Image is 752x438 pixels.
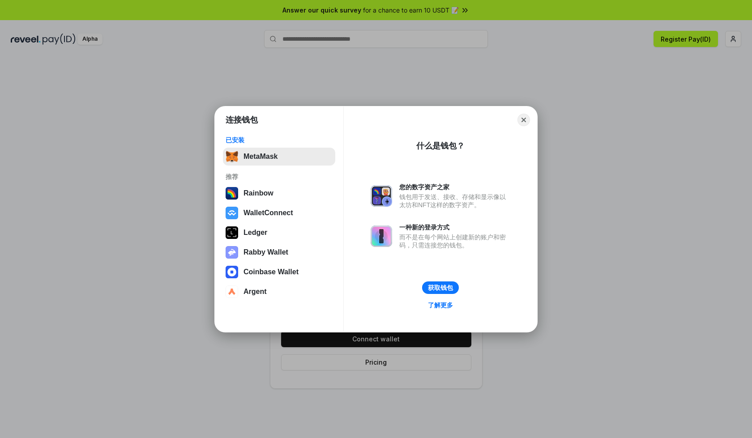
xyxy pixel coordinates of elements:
[223,148,335,166] button: MetaMask
[399,183,510,191] div: 您的数字资产之家
[226,246,238,259] img: svg+xml,%3Csvg%20xmlns%3D%22http%3A%2F%2Fwww.w3.org%2F2000%2Fsvg%22%20fill%3D%22none%22%20viewBox...
[226,115,258,125] h1: 连接钱包
[223,224,335,242] button: Ledger
[226,136,333,144] div: 已安装
[428,301,453,309] div: 了解更多
[517,114,530,126] button: Close
[226,173,333,181] div: 推荐
[226,150,238,163] img: svg+xml,%3Csvg%20fill%3D%22none%22%20height%3D%2233%22%20viewBox%3D%220%200%2035%2033%22%20width%...
[422,281,459,294] button: 获取钱包
[244,248,288,256] div: Rabby Wallet
[223,283,335,301] button: Argent
[244,153,278,161] div: MetaMask
[371,185,392,207] img: svg+xml,%3Csvg%20xmlns%3D%22http%3A%2F%2Fwww.w3.org%2F2000%2Fsvg%22%20fill%3D%22none%22%20viewBox...
[416,140,465,151] div: 什么是钱包？
[226,285,238,298] img: svg+xml,%3Csvg%20width%3D%2228%22%20height%3D%2228%22%20viewBox%3D%220%200%2028%2028%22%20fill%3D...
[244,288,267,296] div: Argent
[244,229,267,237] div: Ledger
[399,233,510,249] div: 而不是在每个网站上创建新的账户和密码，只需连接您的钱包。
[226,207,238,219] img: svg+xml,%3Csvg%20width%3D%2228%22%20height%3D%2228%22%20viewBox%3D%220%200%2028%2028%22%20fill%3D...
[226,266,238,278] img: svg+xml,%3Csvg%20width%3D%2228%22%20height%3D%2228%22%20viewBox%3D%220%200%2028%2028%22%20fill%3D...
[371,225,392,247] img: svg+xml,%3Csvg%20xmlns%3D%22http%3A%2F%2Fwww.w3.org%2F2000%2Fsvg%22%20fill%3D%22none%22%20viewBox...
[399,193,510,209] div: 钱包用于发送、接收、存储和显示像以太坊和NFT这样的数字资产。
[223,263,335,281] button: Coinbase Wallet
[399,223,510,231] div: 一种新的登录方式
[226,226,238,239] img: svg+xml,%3Csvg%20xmlns%3D%22http%3A%2F%2Fwww.w3.org%2F2000%2Fsvg%22%20width%3D%2228%22%20height%3...
[223,243,335,261] button: Rabby Wallet
[244,268,299,276] div: Coinbase Wallet
[423,299,458,311] a: 了解更多
[244,209,293,217] div: WalletConnect
[223,184,335,202] button: Rainbow
[244,189,273,197] div: Rainbow
[226,187,238,200] img: svg+xml,%3Csvg%20width%3D%22120%22%20height%3D%22120%22%20viewBox%3D%220%200%20120%20120%22%20fil...
[223,204,335,222] button: WalletConnect
[428,284,453,292] div: 获取钱包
